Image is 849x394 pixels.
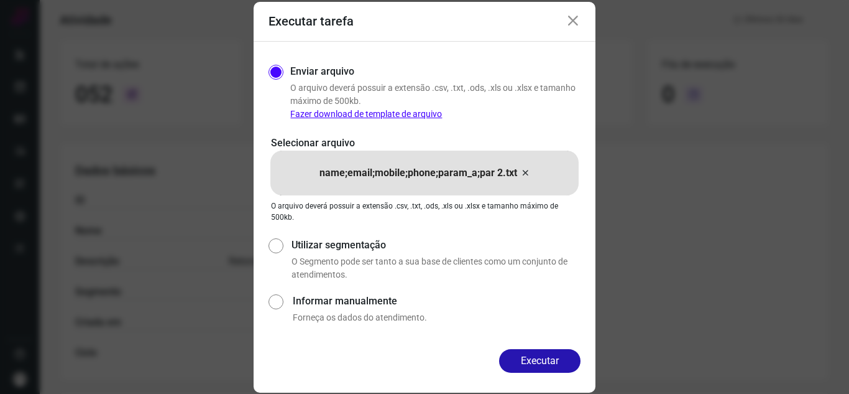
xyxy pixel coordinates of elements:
p: Forneça os dados do atendimento. [293,311,581,324]
label: Enviar arquivo [290,64,354,79]
p: O arquivo deverá possuir a extensão .csv, .txt, .ods, .xls ou .xlsx e tamanho máximo de 500kb. [290,82,581,121]
h3: Executar tarefa [268,14,354,29]
label: Informar manualmente [293,294,581,309]
p: O Segmento pode ser tanto a sua base de clientes como um conjunto de atendimentos. [291,255,581,281]
p: Selecionar arquivo [271,136,578,151]
a: Fazer download de template de arquivo [290,109,442,119]
p: name;email;mobile;phone;param_a;par 2.txt [319,166,517,181]
p: O arquivo deverá possuir a extensão .csv, .txt, .ods, .xls ou .xlsx e tamanho máximo de 500kb. [271,200,578,223]
button: Executar [499,349,581,373]
label: Utilizar segmentação [291,238,581,253]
